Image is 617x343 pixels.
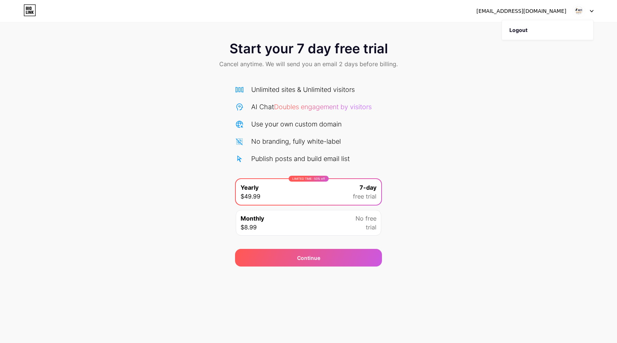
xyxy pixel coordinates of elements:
div: Use your own custom domain [251,119,342,129]
span: 7-day [360,183,376,192]
span: Continue [297,254,320,262]
div: Publish posts and build email list [251,154,350,164]
span: $49.99 [241,192,260,201]
div: [EMAIL_ADDRESS][DOMAIN_NAME] [476,7,566,15]
div: LIMITED TIME : 50% off [289,176,329,182]
span: No free [356,214,376,223]
span: Start your 7 day free trial [230,41,388,56]
span: Doubles engagement by visitors [274,103,372,111]
span: trial [366,223,376,232]
img: tucanbakery [572,4,586,18]
span: $8.99 [241,223,257,232]
div: AI Chat [251,102,372,112]
span: Monthly [241,214,264,223]
li: Logout [502,20,593,40]
span: Cancel anytime. We will send you an email 2 days before billing. [219,60,398,68]
div: Unlimited sites & Unlimited visitors [251,85,355,94]
div: No branding, fully white-label [251,136,341,146]
span: free trial [353,192,376,201]
span: Yearly [241,183,259,192]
